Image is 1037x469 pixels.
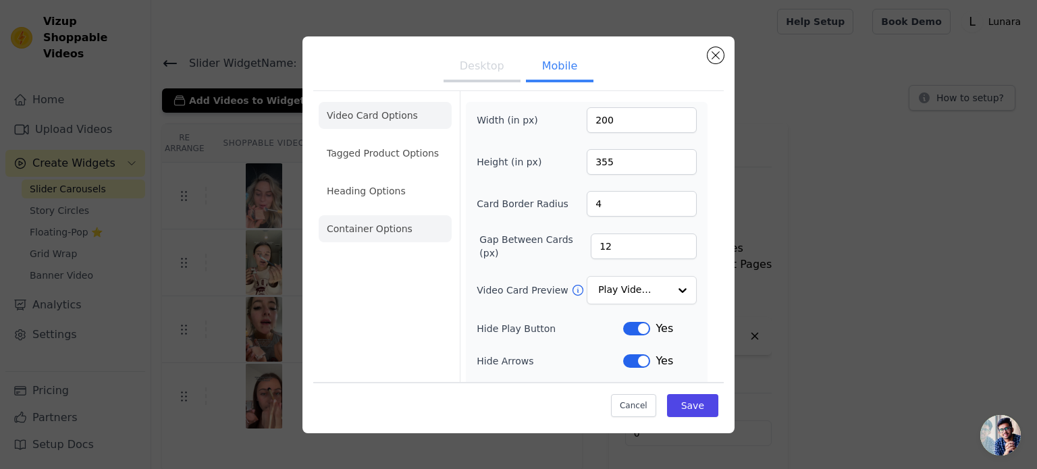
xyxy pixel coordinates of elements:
[477,354,623,368] label: Hide Arrows
[319,140,452,167] li: Tagged Product Options
[656,353,673,369] span: Yes
[656,321,673,337] span: Yes
[611,394,656,417] button: Cancel
[980,415,1021,456] div: Open chat
[477,283,570,297] label: Video Card Preview
[479,233,591,260] label: Gap Between Cards (px)
[667,394,718,417] button: Save
[526,53,593,82] button: Mobile
[477,155,550,169] label: Height (in px)
[477,322,623,335] label: Hide Play Button
[477,197,568,211] label: Card Border Radius
[477,113,550,127] label: Width (in px)
[319,102,452,129] li: Video Card Options
[319,177,452,204] li: Heading Options
[444,53,521,82] button: Desktop
[319,215,452,242] li: Container Options
[708,47,724,63] button: Close modal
